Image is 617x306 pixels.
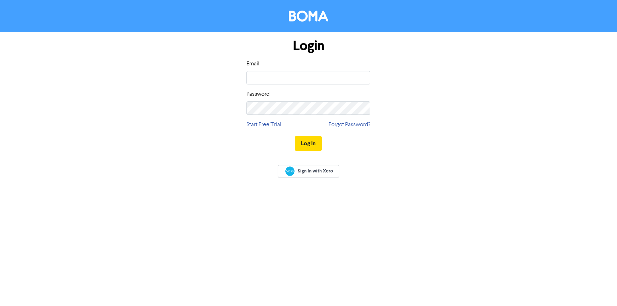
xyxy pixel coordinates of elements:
h1: Login [246,38,370,54]
button: Log In [295,136,322,151]
a: Forgot Password? [328,120,370,129]
a: Sign In with Xero [278,165,339,177]
label: Email [246,60,260,68]
a: Start Free Trial [246,120,281,129]
label: Password [246,90,269,99]
img: BOMA Logo [289,11,328,22]
img: Xero logo [285,166,295,176]
span: Sign In with Xero [298,168,333,174]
